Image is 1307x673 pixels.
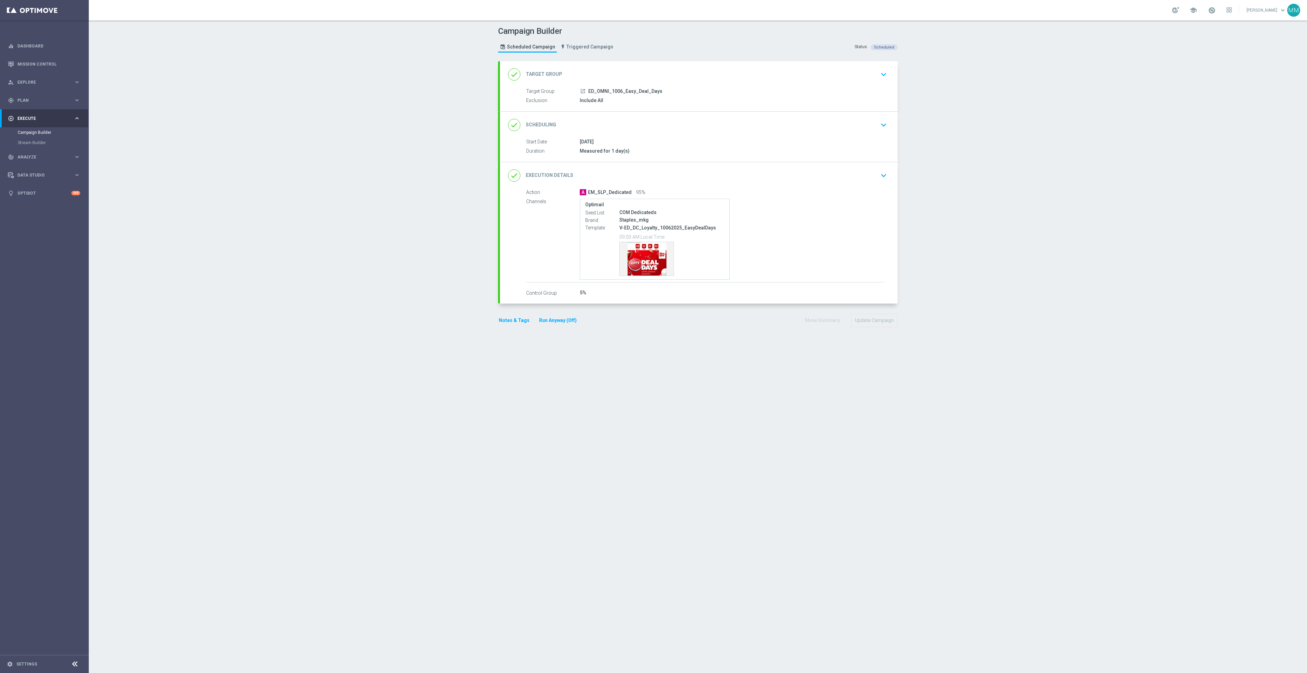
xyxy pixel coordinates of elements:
[8,79,74,85] div: Explore
[580,97,884,104] div: Include All
[8,43,81,49] button: equalizer Dashboard
[878,68,889,81] button: keyboard_arrow_down
[508,68,520,81] i: done
[1190,6,1197,14] span: school
[526,122,556,128] h2: Scheduling
[498,316,530,325] button: Notes & Tags
[74,154,80,160] i: keyboard_arrow_right
[526,139,580,145] label: Start Date
[18,130,71,135] a: Campaign Builder
[1287,4,1300,17] div: MM
[498,41,557,53] a: Scheduled Campaign
[17,155,74,159] span: Analyze
[8,80,81,85] button: person_search Explore keyboard_arrow_right
[526,88,580,95] label: Target Group
[8,172,81,178] button: Data Studio keyboard_arrow_right
[8,154,81,160] button: track_changes Analyze keyboard_arrow_right
[508,169,520,182] i: done
[17,173,74,177] span: Data Studio
[8,97,74,103] div: Plan
[526,199,580,205] label: Channels
[559,41,615,53] a: Triggered Campaign
[18,127,88,138] div: Campaign Builder
[17,37,80,55] a: Dashboard
[585,202,724,208] label: Optimail
[8,115,74,122] div: Execute
[8,37,80,55] div: Dashboard
[508,68,889,81] div: done Target Group keyboard_arrow_down
[526,172,573,179] h2: Execution Details
[16,662,37,666] a: Settings
[580,88,586,94] i: launch
[508,118,889,131] div: done Scheduling keyboard_arrow_down
[8,61,81,67] button: Mission Control
[580,189,586,195] span: A
[636,190,645,196] span: 95%
[580,148,884,154] div: Measured for 1 day(s)
[526,190,580,196] label: Action
[878,118,889,131] button: keyboard_arrow_down
[588,190,632,196] span: EM_SLP_Dedicated
[8,98,81,103] button: gps_fixed Plan keyboard_arrow_right
[8,43,14,49] i: equalizer
[580,138,884,145] div: [DATE]
[619,209,724,216] div: COM Dedicateds
[8,79,14,85] i: person_search
[1246,5,1287,15] a: [PERSON_NAME]keyboard_arrow_down
[8,97,14,103] i: gps_fixed
[8,115,14,122] i: play_circle_outline
[585,217,619,223] label: Brand
[74,97,80,103] i: keyboard_arrow_right
[585,225,619,231] label: Template
[7,661,13,667] i: settings
[855,44,868,50] div: Status:
[619,216,724,223] div: Staples_mkg
[879,69,889,80] i: keyboard_arrow_down
[17,184,71,202] a: Optibot
[8,184,80,202] div: Optibot
[851,314,898,327] button: Update Campaign
[508,169,889,182] div: done Execution Details keyboard_arrow_down
[8,116,81,121] button: play_circle_outline Execute keyboard_arrow_right
[17,55,80,73] a: Mission Control
[526,148,580,154] label: Duration
[588,88,662,95] span: ED_OMNI_1006_Easy_Deal_Days
[871,44,898,50] colored-tag: Scheduled
[71,191,80,195] div: +10
[17,98,74,102] span: Plan
[18,140,71,145] a: Stream Builder
[74,79,80,85] i: keyboard_arrow_right
[74,172,80,178] i: keyboard_arrow_right
[17,116,74,121] span: Execute
[526,290,580,296] label: Control Group
[8,190,14,196] i: lightbulb
[879,120,889,130] i: keyboard_arrow_down
[538,316,577,325] button: Run Anyway (Off)
[8,55,80,73] div: Mission Control
[508,119,520,131] i: done
[526,71,562,78] h2: Target Group
[8,154,74,160] div: Analyze
[8,172,74,178] div: Data Studio
[879,170,889,181] i: keyboard_arrow_down
[17,80,74,84] span: Explore
[619,225,724,231] p: V-ED_DC_Loyalty_10062025_EasyDealDays
[18,138,88,148] div: Stream Builder
[526,98,580,104] label: Exclusion
[874,45,894,50] span: Scheduled
[580,289,884,296] div: 5%
[878,169,889,182] button: keyboard_arrow_down
[8,191,81,196] button: lightbulb Optibot +10
[566,44,613,50] span: Triggered Campaign
[498,26,617,36] h1: Campaign Builder
[1279,6,1287,14] span: keyboard_arrow_down
[619,233,724,240] p: 09:00 AM Local Time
